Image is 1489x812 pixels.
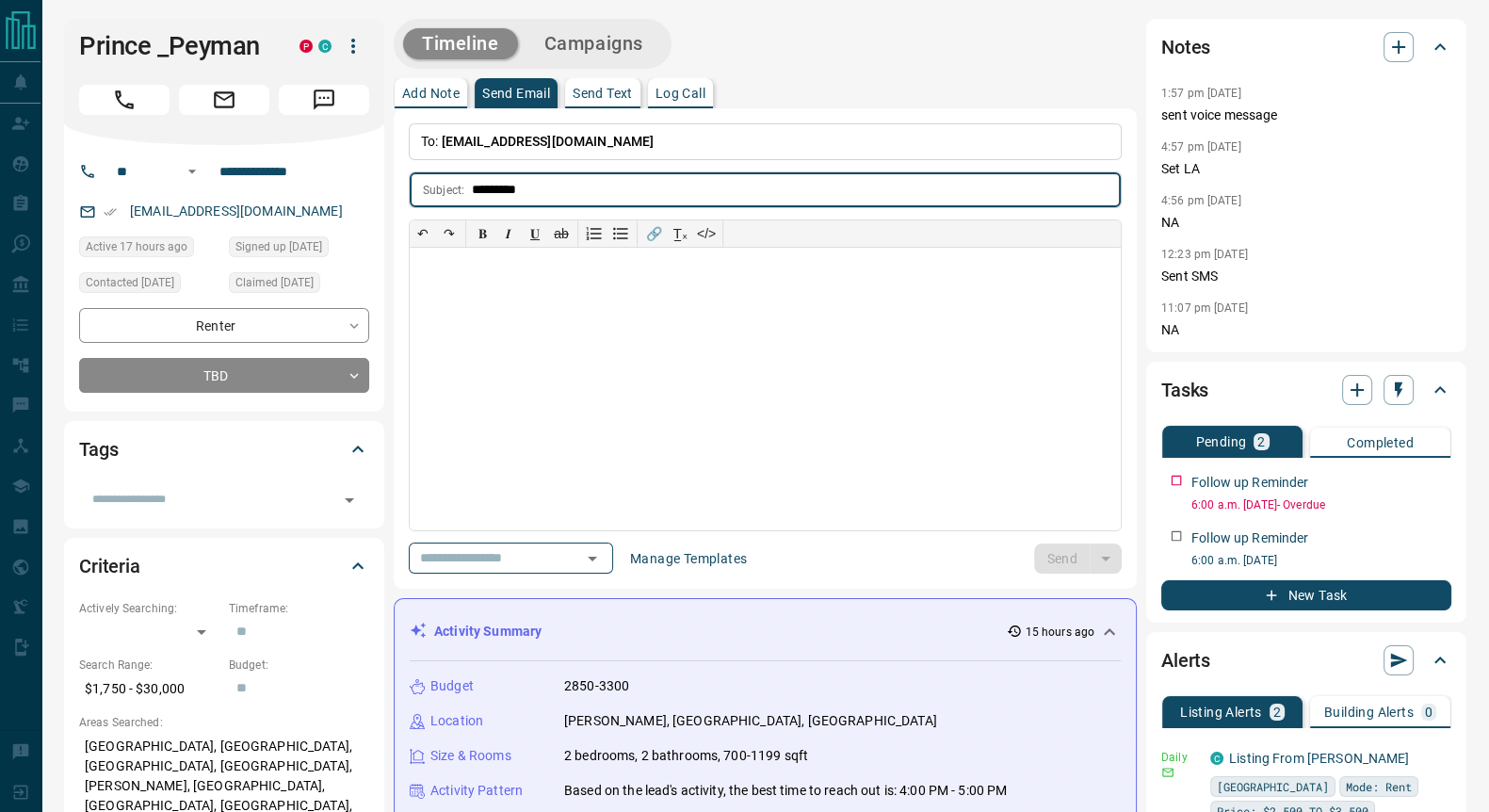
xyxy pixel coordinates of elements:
[279,85,369,115] span: Message
[1324,706,1414,719] p: Building Alerts
[573,87,633,100] p: Send Text
[79,85,170,115] span: Call
[1161,194,1241,207] p: 4:56 pm [DATE]
[79,551,140,581] h2: Criteria
[1161,580,1451,610] button: New Task
[482,87,550,100] p: Send Email
[1229,751,1409,766] a: Listing From [PERSON_NAME]
[402,87,460,100] p: Add Note
[1161,24,1451,70] div: Notes
[403,28,518,59] button: Timeline
[564,746,808,766] p: 2 bedrooms, 2 bathrooms, 700-1199 sqft
[1195,435,1246,448] p: Pending
[640,220,667,247] button: 🔗
[667,220,693,247] button: T̲ₓ
[79,358,369,393] div: TBD
[693,220,720,247] button: </>
[1257,435,1265,448] p: 2
[579,545,606,572] button: Open
[1346,777,1412,796] span: Mode: Rent
[86,237,187,256] span: Active 17 hours ago
[86,273,174,292] span: Contacted [DATE]
[1161,159,1451,179] p: Set LA
[235,237,322,256] span: Signed up [DATE]
[1161,320,1451,340] p: NA
[655,87,705,100] p: Log Call
[181,160,203,183] button: Open
[1161,140,1241,154] p: 4:57 pm [DATE]
[1191,528,1308,548] p: Follow up Reminder
[229,272,369,299] div: Wed Jul 16 2025
[1034,544,1122,574] div: split button
[235,273,314,292] span: Claimed [DATE]
[1425,706,1432,719] p: 0
[526,28,662,59] button: Campaigns
[1161,301,1248,315] p: 11:07 pm [DATE]
[1210,752,1223,765] div: condos.ca
[1161,749,1199,766] p: Daily
[1180,706,1262,719] p: Listing Alerts
[1191,473,1308,493] p: Follow up Reminder
[430,781,523,801] p: Activity Pattern
[564,711,937,731] p: [PERSON_NAME], [GEOGRAPHIC_DATA], [GEOGRAPHIC_DATA]
[410,614,1121,649] div: Activity Summary15 hours ago
[1161,248,1248,261] p: 12:23 pm [DATE]
[564,676,629,696] p: 2850-3300
[1161,106,1451,125] p: sent voice message
[423,182,464,199] p: Subject:
[436,220,462,247] button: ↷
[79,544,369,589] div: Criteria
[1191,496,1451,513] p: 6:00 a.m. [DATE] - Overdue
[1161,375,1208,405] h2: Tasks
[79,308,369,343] div: Renter
[229,236,369,263] div: Thu May 15 2025
[104,205,117,219] svg: Email Verified
[522,220,548,247] button: 𝐔
[79,600,219,617] p: Actively Searching:
[1161,267,1451,286] p: Sent SMS
[607,220,634,247] button: Bullet list
[229,657,369,674] p: Budget:
[581,220,607,247] button: Numbered list
[130,203,343,219] a: [EMAIL_ADDRESS][DOMAIN_NAME]
[564,781,1007,801] p: Based on the lead's activity, the best time to reach out is: 4:00 PM - 5:00 PM
[79,434,118,464] h2: Tags
[79,657,219,674] p: Search Range:
[79,714,369,731] p: Areas Searched:
[530,226,540,241] span: 𝐔
[79,427,369,472] div: Tags
[1161,638,1451,683] div: Alerts
[79,272,219,299] div: Wed Aug 06 2025
[1161,367,1451,413] div: Tasks
[409,123,1122,160] p: To:
[495,220,522,247] button: 𝑰
[1191,552,1451,569] p: 6:00 a.m. [DATE]
[1347,436,1414,449] p: Completed
[1026,624,1094,641] p: 15 hours ago
[1161,213,1451,233] p: NA
[442,134,655,149] span: [EMAIL_ADDRESS][DOMAIN_NAME]
[619,544,758,574] button: Manage Templates
[318,40,332,53] div: condos.ca
[179,85,269,115] span: Email
[430,711,483,731] p: Location
[410,220,436,247] button: ↶
[434,622,542,641] p: Activity Summary
[79,31,271,61] h1: Prince _Peyman
[299,40,313,53] div: property.ca
[229,600,369,617] p: Timeframe:
[554,226,569,241] s: ab
[430,746,511,766] p: Size & Rooms
[336,487,363,513] button: Open
[1273,706,1281,719] p: 2
[1161,645,1210,675] h2: Alerts
[469,220,495,247] button: 𝐁
[79,236,219,263] div: Tue Aug 12 2025
[548,220,575,247] button: ab
[79,674,219,705] p: $1,750 - $30,000
[1217,777,1329,796] span: [GEOGRAPHIC_DATA]
[1161,766,1174,779] svg: Email
[430,676,474,696] p: Budget
[1161,87,1241,100] p: 1:57 pm [DATE]
[1161,32,1210,62] h2: Notes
